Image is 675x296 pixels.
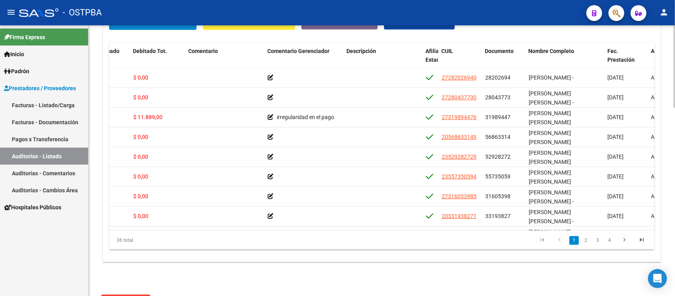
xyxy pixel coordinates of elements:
[608,134,624,140] span: [DATE]
[390,19,448,26] span: Exportar Items
[62,4,102,21] span: - OSTPBA
[529,110,571,125] span: [PERSON_NAME] [PERSON_NAME]
[442,154,476,160] span: 23529282729
[133,134,148,140] span: $ 0,00
[439,43,482,78] datatable-header-cell: CUIL
[133,173,148,180] span: $ 0,00
[133,94,148,101] span: $ 0,00
[133,154,148,160] span: $ 0,00
[485,114,511,120] span: 31989447
[485,213,511,219] span: 33193827
[529,169,574,194] span: [PERSON_NAME] [PERSON_NAME] [PERSON_NAME] -
[485,94,511,101] span: 28043773
[617,236,632,245] a: go to next page
[133,74,148,81] span: $ 0,00
[426,48,446,63] span: Afiliado Estado
[133,193,148,199] span: $ 0,00
[265,43,344,78] datatable-header-cell: Comentario Gerenciador
[442,74,476,81] span: 27282026940
[580,234,592,247] li: page 2
[608,48,635,63] span: Fec. Prestación
[442,193,476,199] span: 27316053985
[605,43,648,78] datatable-header-cell: Fec. Prestación
[659,8,669,17] mat-icon: person
[605,236,614,245] a: 4
[442,94,476,101] span: 27280437730
[4,50,24,59] span: Inicio
[529,209,574,224] span: [PERSON_NAME] [PERSON_NAME] -
[347,48,376,54] span: Descripción
[608,114,624,120] span: [DATE]
[6,8,16,17] mat-icon: menu
[529,90,574,106] span: [PERSON_NAME] [PERSON_NAME] -
[423,43,439,78] datatable-header-cell: Afiliado Estado
[604,234,616,247] li: page 4
[485,193,511,199] span: 31605398
[442,114,476,120] span: 27319894476
[593,236,603,245] a: 3
[485,74,511,81] span: 28202694
[133,213,148,219] span: $ 0,00
[185,43,265,78] datatable-header-cell: Comentario
[529,48,575,54] span: Nombre Completo
[608,154,624,160] span: [DATE]
[608,74,624,81] span: [DATE]
[442,134,476,140] span: 20568633149
[189,48,218,54] span: Comentario
[529,189,574,205] span: [PERSON_NAME] [PERSON_NAME] -
[442,48,454,54] span: CUIL
[4,84,76,93] span: Prestadores / Proveedores
[4,33,45,42] span: Firma Express
[529,150,574,174] span: [PERSON_NAME] [PERSON_NAME] [PERSON_NAME] -
[4,203,61,212] span: Hospitales Públicos
[608,193,624,199] span: [DATE]
[592,234,604,247] li: page 3
[581,236,591,245] a: 2
[109,231,217,250] div: 36 total
[485,134,511,140] span: 56863314
[608,213,624,219] span: [DATE]
[535,236,550,245] a: go to first page
[442,173,476,180] span: 23557350594
[268,48,330,54] span: Comentario Gerenciador
[442,213,476,219] span: 20331938271
[133,114,163,120] span: $ 11.889,00
[608,173,624,180] span: [DATE]
[4,67,29,76] span: Padrón
[569,236,579,245] a: 1
[526,43,605,78] datatable-header-cell: Nombre Completo
[130,43,185,78] datatable-header-cell: Debitado Tot.
[485,173,511,180] span: 55735059
[485,48,514,54] span: Documento
[529,74,574,81] span: [PERSON_NAME] -
[133,48,167,54] span: Debitado Tot.
[277,114,334,120] span: irregularidad en el pago
[529,229,571,244] span: [PERSON_NAME] [PERSON_NAME]
[634,236,649,245] a: go to last page
[529,130,574,154] span: [PERSON_NAME] [PERSON_NAME] [PERSON_NAME] -
[648,269,667,288] div: Open Intercom Messenger
[485,154,511,160] span: 52928272
[344,43,423,78] datatable-header-cell: Descripción
[608,94,624,101] span: [DATE]
[568,234,580,247] li: page 1
[482,43,526,78] datatable-header-cell: Documento
[552,236,567,245] a: go to previous page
